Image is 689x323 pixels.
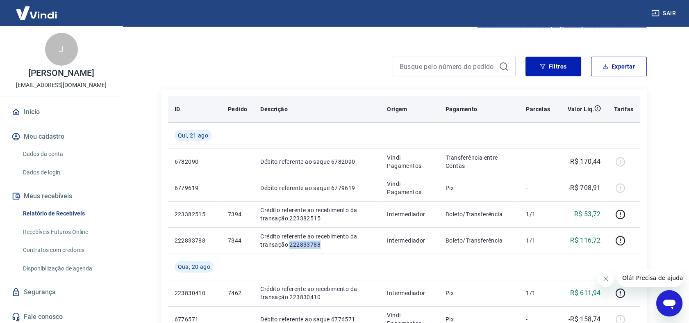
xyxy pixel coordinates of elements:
[614,105,634,113] p: Tarifas
[446,153,513,170] p: Transferência entre Contas
[525,57,581,76] button: Filtros
[446,105,478,113] p: Pagamento
[20,260,113,277] a: Disponibilização de agenda
[20,164,113,181] a: Dados de login
[175,105,180,113] p: ID
[20,224,113,241] a: Recebíveis Futuros Online
[617,269,682,287] iframe: Mensagem da empresa
[175,289,215,297] p: 223830410
[568,157,601,167] p: -R$ 170,44
[446,236,513,245] p: Boleto/Transferência
[526,158,550,166] p: -
[387,236,432,245] p: Intermediador
[10,103,113,121] a: Início
[656,290,682,316] iframe: Botão para abrir a janela de mensagens
[574,209,600,219] p: R$ 53,72
[260,285,374,301] p: Crédito referente ao recebimento da transação 223830410
[526,210,550,218] p: 1/1
[260,232,374,249] p: Crédito referente ao recebimento da transação 222833788
[10,128,113,146] button: Meu cadastro
[175,184,215,192] p: 6779619
[526,289,550,297] p: 1/1
[178,263,210,271] span: Qua, 20 ago
[591,57,647,76] button: Exportar
[387,289,432,297] p: Intermediador
[260,184,374,192] p: Débito referente ao saque 6779619
[570,236,601,245] p: R$ 116,72
[446,210,513,218] p: Boleto/Transferência
[175,210,215,218] p: 223382515
[526,105,550,113] p: Parcelas
[175,236,215,245] p: 222833788
[568,105,594,113] p: Valor Líq.
[228,236,247,245] p: 7344
[16,81,107,89] p: [EMAIL_ADDRESS][DOMAIN_NAME]
[260,206,374,222] p: Crédito referente ao recebimento da transação 223382515
[178,131,208,140] span: Qui, 21 ago
[10,283,113,301] a: Segurança
[598,270,614,287] iframe: Fechar mensagem
[228,105,247,113] p: Pedido
[446,289,513,297] p: Pix
[400,60,496,73] input: Busque pelo número do pedido
[228,289,247,297] p: 7462
[387,180,432,196] p: Vindi Pagamentos
[446,184,513,192] p: Pix
[570,288,601,298] p: R$ 611,94
[20,146,113,163] a: Dados da conta
[568,183,601,193] p: -R$ 708,91
[387,153,432,170] p: Vindi Pagamentos
[387,210,432,218] p: Intermediador
[228,210,247,218] p: 7394
[5,6,69,12] span: Olá! Precisa de ajuda?
[20,205,113,222] a: Relatório de Recebíveis
[20,242,113,259] a: Contratos com credores
[260,105,288,113] p: Descrição
[260,158,374,166] p: Débito referente ao saque 6782090
[387,105,407,113] p: Origem
[10,187,113,205] button: Meus recebíveis
[526,184,550,192] p: -
[526,236,550,245] p: 1/1
[28,69,94,78] p: [PERSON_NAME]
[650,6,679,21] button: Sair
[10,0,63,25] img: Vindi
[45,33,78,66] div: J
[175,158,215,166] p: 6782090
